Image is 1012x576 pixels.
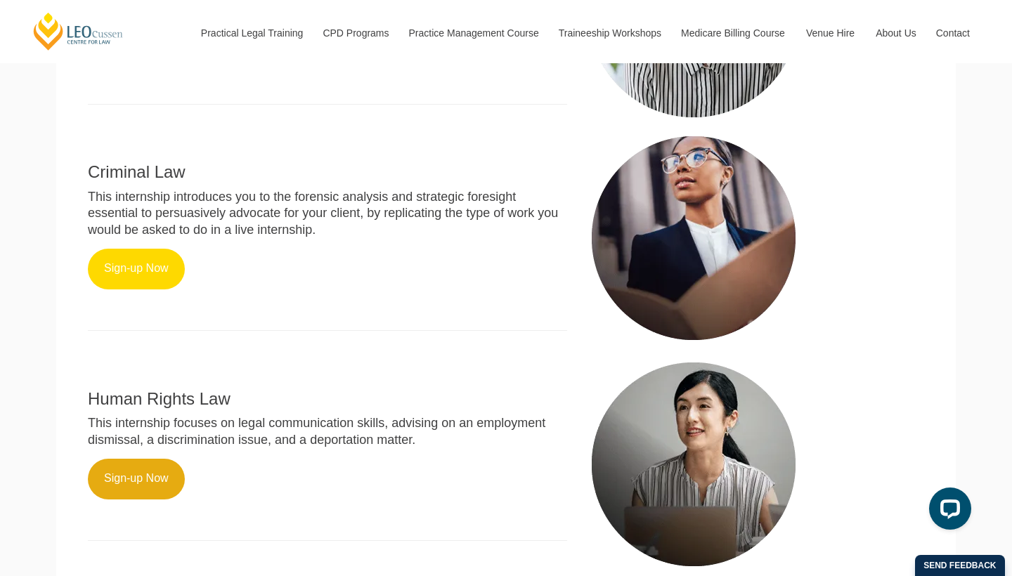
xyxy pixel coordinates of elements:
a: Medicare Billing Course [670,3,796,63]
a: Traineeship Workshops [548,3,670,63]
a: Contact [926,3,980,63]
a: Sign-up Now [88,249,185,289]
a: CPD Programs [312,3,398,63]
a: Practice Management Course [398,3,548,63]
a: [PERSON_NAME] Centre for Law [32,11,125,51]
h2: Criminal Law [88,163,567,181]
p: This internship focuses on legal communication skills, advising on an employment dismissal, a dis... [88,415,567,448]
h2: Human Rights Law [88,390,567,408]
a: About Us [865,3,926,63]
p: This internship introduces you to the forensic analysis and strategic foresight essential to pers... [88,189,567,238]
a: Venue Hire [796,3,865,63]
a: Practical Legal Training [190,3,313,63]
iframe: LiveChat chat widget [918,482,977,541]
a: Sign-up Now [88,459,185,499]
